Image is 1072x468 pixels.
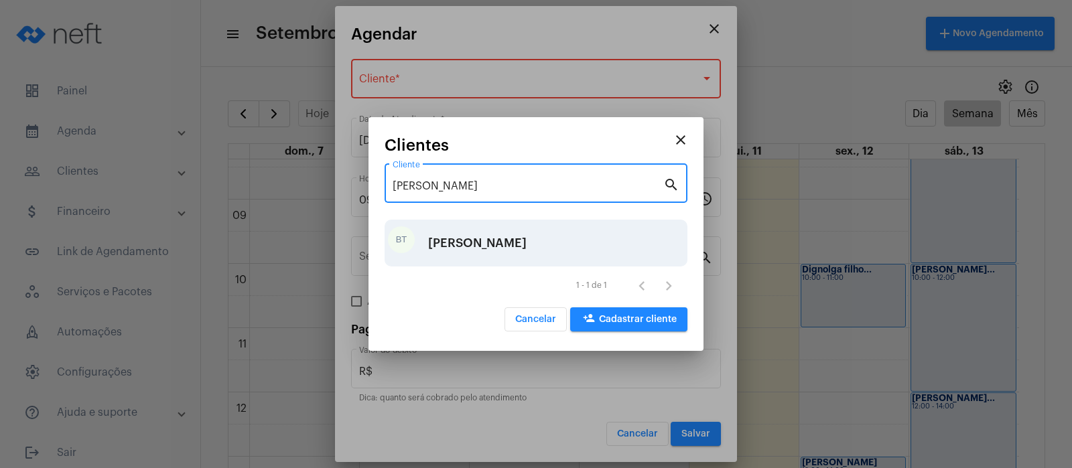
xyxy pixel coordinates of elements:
[663,176,679,192] mat-icon: search
[385,137,449,154] span: Clientes
[570,307,687,331] button: Cadastrar cliente
[655,272,682,299] button: Próxima página
[393,180,663,192] input: Pesquisar cliente
[428,223,527,263] div: [PERSON_NAME]
[581,312,597,328] mat-icon: person_add
[515,315,556,324] span: Cancelar
[581,315,677,324] span: Cadastrar cliente
[505,307,567,331] button: Cancelar
[576,281,607,290] div: 1 - 1 de 1
[628,272,655,299] button: Página anterior
[673,132,689,148] mat-icon: close
[388,226,415,253] div: BT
